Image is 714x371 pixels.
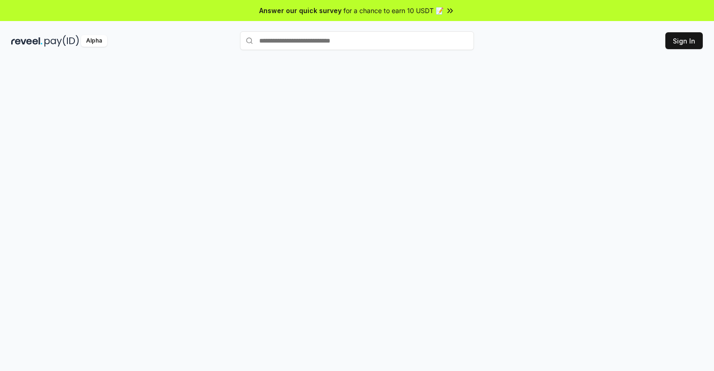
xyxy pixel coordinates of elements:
[11,35,43,47] img: reveel_dark
[259,6,342,15] span: Answer our quick survey
[665,32,703,49] button: Sign In
[81,35,107,47] div: Alpha
[44,35,79,47] img: pay_id
[343,6,444,15] span: for a chance to earn 10 USDT 📝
